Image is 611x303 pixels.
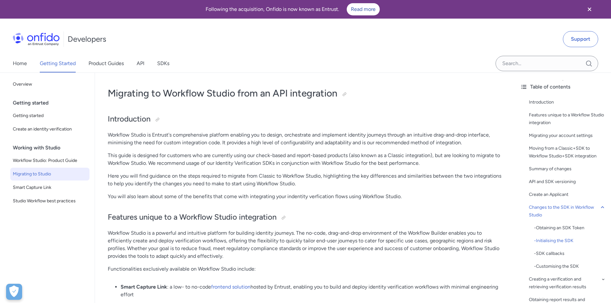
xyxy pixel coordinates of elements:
[121,283,502,299] p: : a low- to no-code hosted by Entrust, enabling you to build and deploy identity verification wor...
[10,195,89,207] a: Studio Workflow best practices
[534,224,606,232] div: - Obtaining an SDK Token
[534,263,606,270] a: -Customising the SDK
[10,181,89,194] a: Smart Capture Link
[534,224,606,232] a: -Obtaining an SDK Token
[529,275,606,291] a: Creating a verification and retrieving verification results
[108,193,502,200] p: You will also learn about some of the benefits that come with integrating your indentity verficat...
[529,191,606,198] a: Create an Applicant
[89,55,124,72] a: Product Guides
[10,109,89,122] a: Getting started
[534,237,606,245] div: - Initialising the SDK
[347,3,380,15] a: Read more
[13,97,92,109] div: Getting started
[578,1,601,17] button: Close banner
[534,263,606,270] div: - Customising the SDK
[534,237,606,245] a: -Initialising the SDK
[211,284,250,290] a: frontend solution
[108,152,502,167] p: This guide is designed for customers who are currently using our check-based and report-based pro...
[157,55,169,72] a: SDKs
[534,250,606,257] a: -SDK callbacks
[13,33,60,46] img: Onfido Logo
[586,5,593,13] svg: Close banner
[6,284,22,300] button: Open Preferences
[13,80,87,88] span: Overview
[10,78,89,91] a: Overview
[13,197,87,205] span: Studio Workflow best practices
[520,83,606,91] div: Table of contents
[13,184,87,191] span: Smart Capture Link
[529,98,606,106] a: Introduction
[108,172,502,188] p: Here you will find guidance on the steps required to migrate from Classic to Workflow Studio, hig...
[6,284,22,300] div: Cookie Preferences
[529,145,606,160] a: Moving from a Classic+SDK to Workflow Studio+SDK integration
[529,204,606,219] a: Changes to the SDK in Workflow Studio
[13,170,87,178] span: Migrating to Studio
[108,265,502,273] p: Functionalities exclusively available on Workflow Studio include:
[534,250,606,257] div: - SDK callbacks
[529,178,606,186] a: API and SDK versioning
[529,165,606,173] a: Summary of changes
[8,3,578,15] div: Following the acquisition, Onfido is now known as Entrust.
[108,212,502,223] h2: Features unique to a Workflow Studio integration
[10,123,89,136] a: Create an identity verification
[13,157,87,164] span: Workflow Studio: Product Guide
[13,125,87,133] span: Create an identity verification
[108,131,502,147] p: Workflow Studio is Entrust's comprehensive platform enabling you to design, orchestrate and imple...
[10,154,89,167] a: Workflow Studio: Product Guide
[529,132,606,139] a: Migrating your account settings
[496,56,598,71] input: Onfido search input field
[108,87,502,100] h1: Migrating to Workflow Studio from an API integration
[121,284,167,290] strong: Smart Capture Link
[563,31,598,47] a: Support
[108,114,502,125] h2: Introduction
[40,55,76,72] a: Getting Started
[137,55,144,72] a: API
[13,112,87,120] span: Getting started
[108,229,502,260] p: Workflow Studio is a powerful and intuitive platform for building identity journeys. The no-code,...
[10,168,89,181] a: Migrating to Studio
[13,55,27,72] a: Home
[13,141,92,154] div: Working with Studio
[68,34,106,44] h1: Developers
[529,111,606,127] a: Features unique to a Workflow Studio integration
